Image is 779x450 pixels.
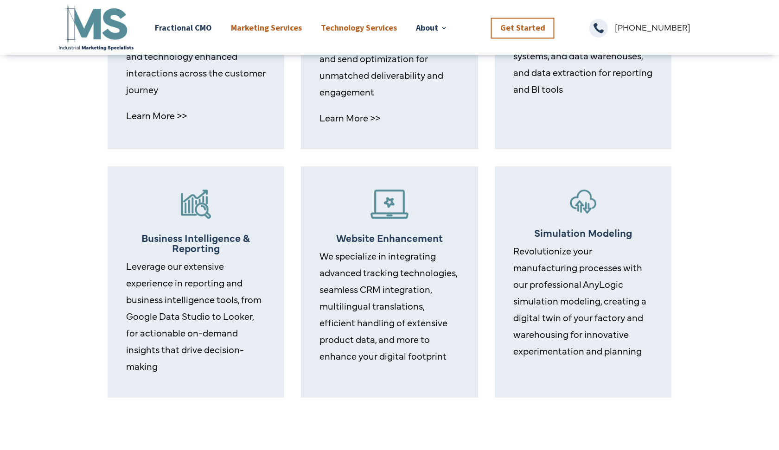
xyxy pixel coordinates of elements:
p: Leverage our extensive experience in reporting and business intelligence tools, from Google Data ... [126,258,266,374]
span:  [589,19,608,38]
a: Fractional CMO [155,3,212,52]
a: Technology Services [321,3,397,52]
a: About [416,3,447,52]
span: Revolutionize your manufacturing processes with our professional AnyLogic simulation modeling, cr... [513,244,646,357]
p: Learn More >> [319,109,459,126]
span: Simulation Modeling [534,225,632,240]
span: Website Enhancement [336,230,443,245]
span: Business Intelligence & Reporting [141,230,250,255]
p: Learn More >> [126,107,266,124]
p: [PHONE_NUMBER] [615,19,722,36]
a: Get Started [491,18,555,38]
p: We specialize in integrating advanced tracking technologies, seamless CRM integration, multilingu... [319,247,459,364]
a: Marketing Services [231,3,302,52]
